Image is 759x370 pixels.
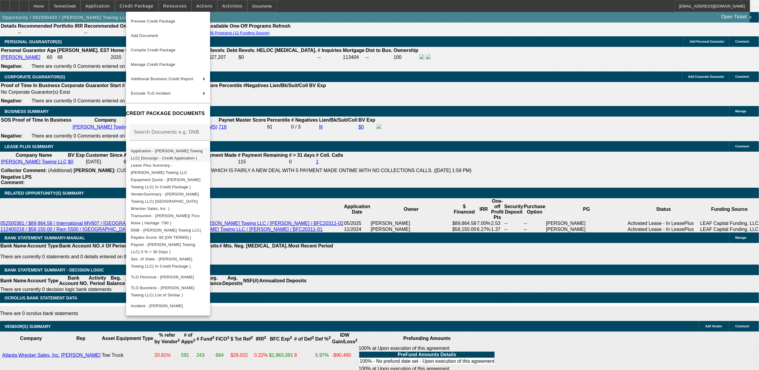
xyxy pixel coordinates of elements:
[126,284,210,299] button: TLO Business - Fletcher Towing LLC( List of Similar )
[131,148,203,160] span: Application - [PERSON_NAME] Towing LLC( Docusign - Credit Application )
[131,274,194,279] span: TLO Personal - [PERSON_NAME]
[131,48,176,52] span: Compile Credit Package
[131,192,199,211] span: VendorSummary - [PERSON_NAME] Towing LLC( [GEOGRAPHIC_DATA] Wrecker Sales, Inc. )
[131,163,187,174] span: Lease Plus Summary - [PERSON_NAME] Towing LLC
[126,270,210,284] button: TLO Personal - Cutshaw, Dwayne
[131,213,201,225] span: Transunion - [PERSON_NAME]( Fico: None | Vantage :790 )
[126,241,210,255] button: Paynet - Fletcher Towing LLC( 0 % > 30 Days )
[126,299,210,313] button: Incident - Cutshaw, Dwayne
[126,190,210,212] button: VendorSummary - Fletcher Towing LLC( Atlanta Wrecker Sales, Inc. )
[126,255,210,270] button: Sec. of State - Fletcher Towing LLC( In Credit Package )
[131,242,195,254] span: Paynet - [PERSON_NAME] Towing LLC( 0 % > 30 Days )
[134,129,199,134] mat-label: Search Documents e.g. DNB
[126,147,210,162] button: Application - Fletcher Towing LLC( Docusign - Credit Application )
[131,285,194,297] span: TLO Business - [PERSON_NAME] Towing LLC( List of Similar )
[126,226,210,241] button: DNB - Fletcher Towing LLC( Paydex Score: 80 [ON TERMS] )
[131,91,170,96] span: Exclude TLO Incident
[126,212,210,226] button: Transunion - Cutshaw, Dwayne( Fico: None | Vantage :790 )
[131,77,193,81] span: Additional Business Credit Report
[131,256,192,268] span: Sec. of State - [PERSON_NAME] Towing LLC( In Credit Package )
[131,303,183,308] span: Incident - [PERSON_NAME]
[131,177,200,189] span: Equipment Quote - [PERSON_NAME] Towing LLC( In Credit Package )
[131,33,158,38] span: Add Document
[126,176,210,190] button: Equipment Quote - Fletcher Towing LLC( In Credit Package )
[131,62,175,67] span: Manage Credit Package
[126,162,210,176] button: Lease Plus Summary - Fletcher Towing LLC
[131,228,201,239] span: DNB - [PERSON_NAME] Towing LLC( Paydex Score: 80 [ON TERMS] )
[131,19,175,23] span: Preview Credit Package
[126,110,210,117] h4: CREDIT PACKAGE DOCUMENTS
